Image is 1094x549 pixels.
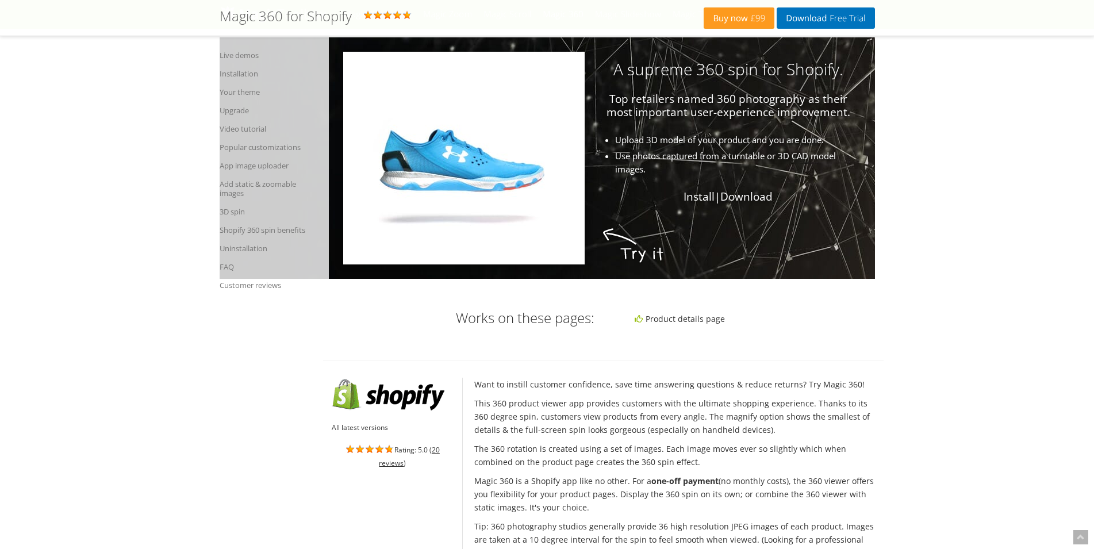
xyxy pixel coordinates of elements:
[827,14,865,23] span: Free Trial
[220,239,326,258] a: Uninstallation
[220,175,326,202] a: Add static & zoomable images
[220,46,326,64] a: Live demos
[474,397,874,436] p: This 360 product viewer app provides customers with the ultimate shopping experience. Thanks to i...
[748,14,766,23] span: £99
[220,64,326,83] a: Installation
[332,443,454,470] div: Rating: 5.0 ( )
[474,474,874,514] p: Magic 360 is a Shopify app like no other. For a (no monthly costs), the 360 viewer offers you fle...
[474,442,874,469] p: The 360 rotation is created using a set of images. Each image moves ever so slightly which when c...
[220,138,326,156] a: Popular customizations
[220,156,326,175] a: App image uploader
[220,276,326,294] a: Customer reviews
[704,7,774,29] a: Buy now£99
[329,190,852,204] p: |
[635,312,873,325] li: Product details page
[777,7,874,29] a: DownloadFree Trial
[220,120,326,138] a: Video tutorial
[329,93,852,119] p: Top retailers named 360 photography as their most important user-experience improvement.
[332,421,454,434] ul: All latest versions
[651,475,719,486] strong: one-off payment
[329,60,852,78] h3: A supreme 360 spin for Shopify.
[720,189,773,204] a: Download
[220,258,326,276] a: FAQ
[220,221,326,239] a: Shopify 360 spin benefits
[684,189,715,204] a: Install
[220,83,326,101] a: Your theme
[474,378,874,391] p: Want to instill customer confidence, save time answering questions & reduce returns? Try Magic 360!
[362,133,862,147] li: Upload 3D model of your product and you are done.
[362,149,862,176] li: Use photos captured from a turntable or 3D CAD model images.
[220,9,704,27] div: Rating: 5.0 ( )
[332,310,595,325] h3: Works on these pages:
[220,101,326,120] a: Upgrade
[220,202,326,221] a: 3D spin
[360,106,567,244] img: Magic 360 for Shopify
[220,9,352,24] h1: Magic 360 for Shopify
